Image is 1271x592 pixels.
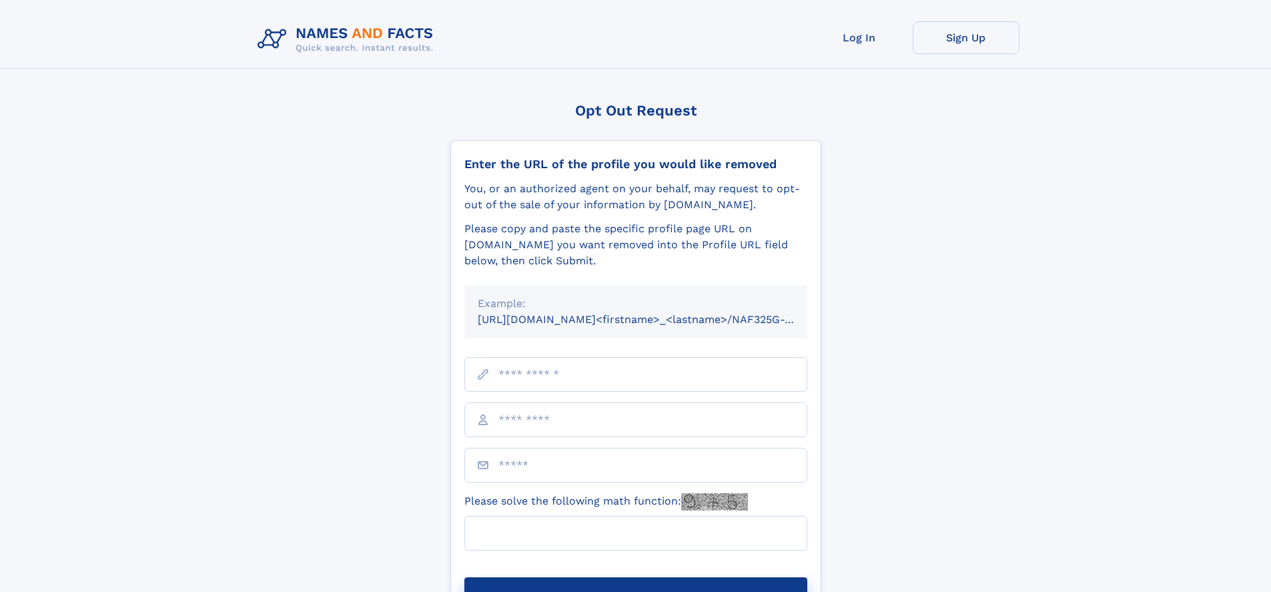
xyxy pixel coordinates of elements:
[464,157,807,172] div: Enter the URL of the profile you would like removed
[252,21,444,57] img: Logo Names and Facts
[478,313,833,326] small: [URL][DOMAIN_NAME]<firstname>_<lastname>/NAF325G-xxxxxxxx
[478,296,794,312] div: Example:
[806,21,913,54] a: Log In
[913,21,1019,54] a: Sign Up
[464,493,748,511] label: Please solve the following math function:
[464,181,807,213] div: You, or an authorized agent on your behalf, may request to opt-out of the sale of your informatio...
[464,221,807,269] div: Please copy and paste the specific profile page URL on [DOMAIN_NAME] you want removed into the Pr...
[450,102,821,119] div: Opt Out Request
